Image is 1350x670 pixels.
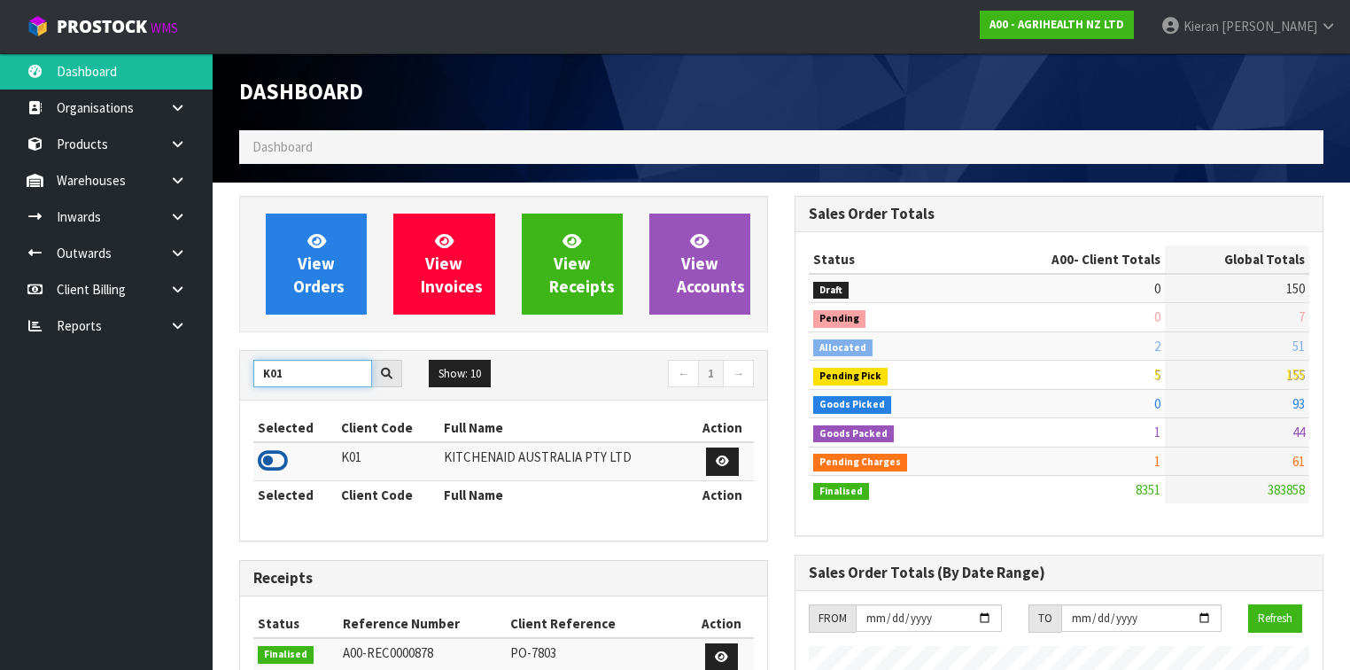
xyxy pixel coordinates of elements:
[980,11,1134,39] a: A00 - AGRIHEALTH NZ LTD
[1299,308,1305,325] span: 7
[439,480,691,509] th: Full Name
[677,230,745,297] span: View Accounts
[813,282,849,300] span: Draft
[1051,251,1074,268] span: A00
[974,245,1165,274] th: - Client Totals
[668,360,699,388] a: ←
[522,214,623,315] a: ViewReceipts
[989,17,1124,32] strong: A00 - AGRIHEALTH NZ LTD
[1286,366,1305,383] span: 155
[421,230,483,297] span: View Invoices
[1222,18,1317,35] span: [PERSON_NAME]
[1136,481,1160,498] span: 8351
[689,610,754,638] th: Action
[698,360,724,388] a: 1
[1154,453,1160,470] span: 1
[510,644,556,661] span: PO-7803
[253,480,337,509] th: Selected
[439,442,691,480] td: KITCHENAID AUSTRALIA PTY LTD
[258,646,314,664] span: Finalised
[506,610,688,638] th: Client Reference
[338,610,506,638] th: Reference Number
[1154,366,1160,383] span: 5
[809,604,856,633] div: FROM
[809,565,1309,581] h3: Sales Order Totals (By Date Range)
[516,360,754,391] nav: Page navigation
[337,414,440,442] th: Client Code
[266,214,367,315] a: ViewOrders
[1165,245,1309,274] th: Global Totals
[813,339,873,357] span: Allocated
[1286,280,1305,297] span: 150
[151,19,178,36] small: WMS
[253,570,754,587] h3: Receipts
[1154,280,1160,297] span: 0
[293,230,345,297] span: View Orders
[252,138,313,155] span: Dashboard
[343,644,433,661] span: A00-REC0000878
[337,480,440,509] th: Client Code
[57,15,147,38] span: ProStock
[692,480,755,509] th: Action
[1028,604,1061,633] div: TO
[1248,604,1302,633] button: Refresh
[1292,395,1305,412] span: 93
[1292,338,1305,354] span: 51
[649,214,750,315] a: ViewAccounts
[253,360,372,387] input: Search clients
[1154,338,1160,354] span: 2
[813,368,888,386] span: Pending Pick
[1292,453,1305,470] span: 61
[813,454,907,471] span: Pending Charges
[549,230,615,297] span: View Receipts
[393,214,494,315] a: ViewInvoices
[813,310,865,328] span: Pending
[813,425,894,443] span: Goods Packed
[1268,481,1305,498] span: 383858
[1154,308,1160,325] span: 0
[809,206,1309,222] h3: Sales Order Totals
[813,483,869,501] span: Finalised
[723,360,754,388] a: →
[253,610,338,638] th: Status
[27,15,49,37] img: cube-alt.png
[1183,18,1219,35] span: Kieran
[429,360,491,388] button: Show: 10
[337,442,440,480] td: K01
[1154,424,1160,440] span: 1
[813,396,891,414] span: Goods Picked
[253,414,337,442] th: Selected
[239,77,363,105] span: Dashboard
[809,245,974,274] th: Status
[1292,424,1305,440] span: 44
[692,414,755,442] th: Action
[439,414,691,442] th: Full Name
[1154,395,1160,412] span: 0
